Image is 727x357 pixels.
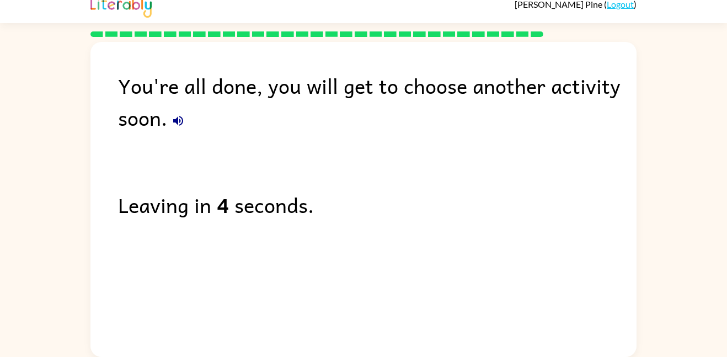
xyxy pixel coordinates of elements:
[217,189,229,221] b: 4
[118,70,637,134] div: You're all done, you will get to choose another activity soon.
[118,189,637,221] div: Leaving in seconds.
